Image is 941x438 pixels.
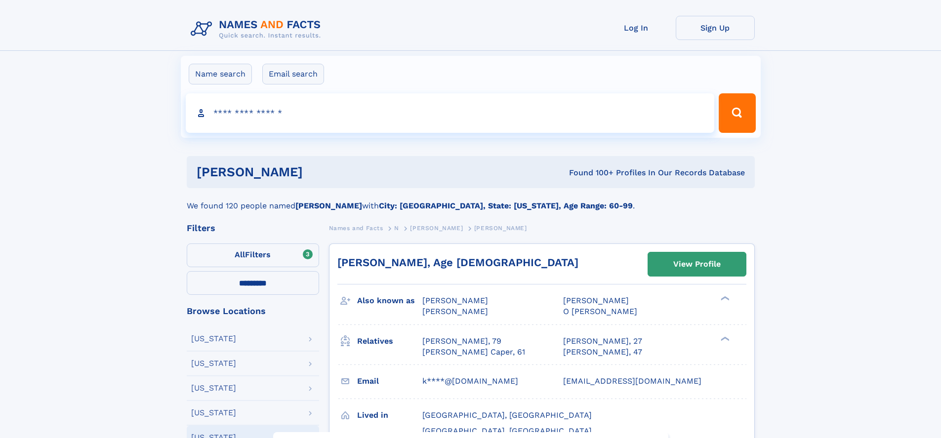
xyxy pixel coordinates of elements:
[189,64,252,84] label: Name search
[410,225,463,232] span: [PERSON_NAME]
[422,410,592,420] span: [GEOGRAPHIC_DATA], [GEOGRAPHIC_DATA]
[187,307,319,316] div: Browse Locations
[563,296,629,305] span: [PERSON_NAME]
[357,407,422,424] h3: Lived in
[422,307,488,316] span: [PERSON_NAME]
[357,373,422,390] h3: Email
[597,16,676,40] a: Log In
[329,222,383,234] a: Names and Facts
[357,333,422,350] h3: Relatives
[436,167,745,178] div: Found 100+ Profiles In Our Records Database
[295,201,362,210] b: [PERSON_NAME]
[337,256,578,269] a: [PERSON_NAME], Age [DEMOGRAPHIC_DATA]
[673,253,721,276] div: View Profile
[422,336,501,347] a: [PERSON_NAME], 79
[197,166,436,178] h1: [PERSON_NAME]
[394,222,399,234] a: N
[191,335,236,343] div: [US_STATE]
[563,336,642,347] a: [PERSON_NAME], 27
[262,64,324,84] label: Email search
[474,225,527,232] span: [PERSON_NAME]
[191,384,236,392] div: [US_STATE]
[676,16,755,40] a: Sign Up
[191,409,236,417] div: [US_STATE]
[422,426,592,436] span: [GEOGRAPHIC_DATA], [GEOGRAPHIC_DATA]
[563,307,637,316] span: O [PERSON_NAME]
[648,252,746,276] a: View Profile
[191,359,236,367] div: [US_STATE]
[422,347,525,358] a: [PERSON_NAME] Caper, 61
[394,225,399,232] span: N
[186,93,715,133] input: search input
[187,16,329,42] img: Logo Names and Facts
[357,292,422,309] h3: Also known as
[187,243,319,267] label: Filters
[187,188,755,212] div: We found 120 people named with .
[719,93,755,133] button: Search Button
[718,335,730,342] div: ❯
[718,295,730,302] div: ❯
[410,222,463,234] a: [PERSON_NAME]
[563,376,701,386] span: [EMAIL_ADDRESS][DOMAIN_NAME]
[379,201,633,210] b: City: [GEOGRAPHIC_DATA], State: [US_STATE], Age Range: 60-99
[563,347,642,358] a: [PERSON_NAME], 47
[235,250,245,259] span: All
[422,296,488,305] span: [PERSON_NAME]
[187,224,319,233] div: Filters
